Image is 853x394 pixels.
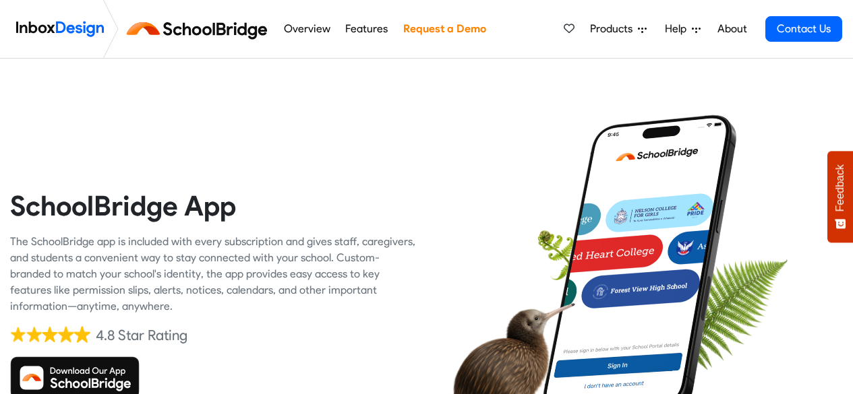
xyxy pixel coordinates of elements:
[765,16,842,42] a: Contact Us
[342,15,392,42] a: Features
[713,15,751,42] a: About
[280,15,334,42] a: Overview
[665,21,692,37] span: Help
[399,15,490,42] a: Request a Demo
[10,234,417,315] div: The SchoolBridge app is included with every subscription and gives staff, caregivers, and student...
[96,325,187,346] div: 4.8 Star Rating
[124,13,276,45] img: schoolbridge logo
[659,15,706,42] a: Help
[834,164,846,211] span: Feedback
[10,189,417,223] heading: SchoolBridge App
[827,151,853,242] button: Feedback - Show survey
[585,15,652,42] a: Products
[590,21,638,37] span: Products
